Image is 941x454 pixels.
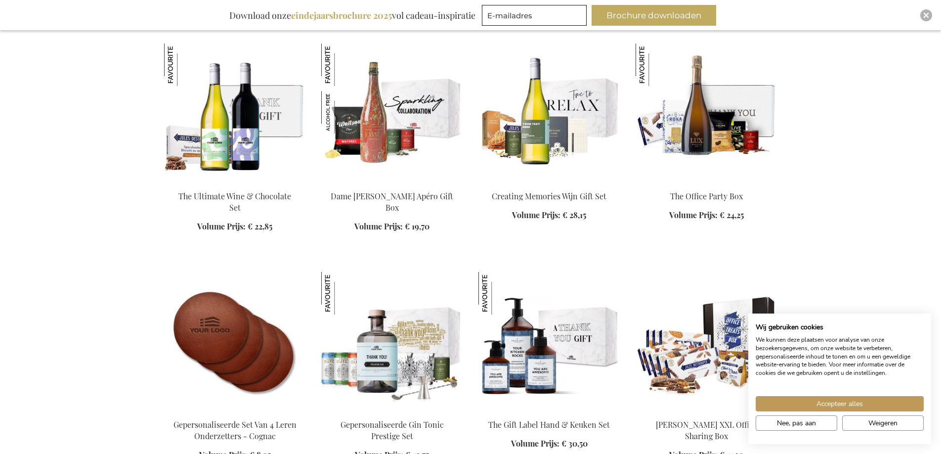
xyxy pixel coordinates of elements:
button: Pas cookie voorkeuren aan [756,415,837,431]
a: Gepersonaliseerde Gin Tonic Prestige Set [341,419,444,441]
span: € 19,70 [405,221,429,231]
a: Dame Jeanne Biermocktail Apéro Gift Box Dame Jeanne Biermocktail Apéro Gift Box Dame Jeanne Bierm... [321,178,463,187]
div: Close [920,9,932,21]
img: The Office Party Box [636,44,678,86]
img: Dame Jeanne Biermocktail Apéro Gift Box [321,44,364,86]
img: Gepersonaliseerde Set Van 4 Leren Onderzetters - Cognac [164,272,305,410]
a: The Gift Label Hand & Keuken Set [488,419,610,430]
a: The Office Party Box [670,191,743,201]
span: Accepteer alles [816,399,863,409]
img: The Office Party Box [636,44,777,182]
a: Volume Prijs: € 22,85 [197,221,272,232]
img: The Ultimate Wine & Chocolate Set [164,44,305,182]
span: € 24,25 [720,210,744,220]
span: € 30,50 [561,438,588,449]
a: Volume Prijs: € 19,70 [354,221,429,232]
img: The Gift Label Hand & Kitchen Set [478,272,620,410]
b: eindejaarsbrochure 2025 [291,9,392,21]
div: Download onze vol cadeau-inspiratie [225,5,480,26]
img: The Ultimate Wine & Chocolate Set [164,44,207,86]
img: Dame Jeanne Biermocktail Apéro Gift Box [321,91,364,134]
p: We kunnen deze plaatsen voor analyse van onze bezoekersgegevens, om onze website te verbeteren, g... [756,336,924,377]
img: Creating Memories Wijn Gift Set [478,44,620,182]
img: Jules Destrooper XXL Office Sharing Box [636,272,777,410]
span: Volume Prijs: [669,210,718,220]
a: Gepersonaliseerde Set Van 4 Leren Onderzetters - Cognac [164,407,305,416]
h2: Wij gebruiken cookies [756,323,924,332]
button: Brochure downloaden [592,5,716,26]
img: Personalised Gin Tonic Prestige Set [321,272,463,410]
span: Nee, pas aan [777,418,816,428]
form: marketing offers and promotions [482,5,590,29]
span: Volume Prijs: [511,438,559,449]
a: The Office Party Box The Office Party Box [636,178,777,187]
a: The Ultimate Wine & Chocolate Set The Ultimate Wine & Chocolate Set [164,178,305,187]
img: Close [923,12,929,18]
button: Accepteer alle cookies [756,396,924,411]
a: Jules Destrooper XXL Office Sharing Box [636,407,777,416]
img: Dame Jeanne Biermocktail Apéro Gift Box [321,44,463,182]
span: Volume Prijs: [354,221,403,231]
a: Volume Prijs: € 24,25 [669,210,744,221]
a: The Gift Label Hand & Kitchen Set The Gift Label Hand & Keuken Set [478,407,620,416]
button: Alle cookies weigeren [842,415,924,431]
span: Volume Prijs: [197,221,246,231]
a: The Ultimate Wine & Chocolate Set [178,191,291,213]
input: E-mailadres [482,5,587,26]
a: Dame [PERSON_NAME] Apéro Gift Box [331,191,453,213]
span: € 22,85 [248,221,272,231]
a: Volume Prijs: € 30,50 [511,438,588,450]
img: The Gift Label Hand & Keuken Set [478,272,521,315]
span: Weigeren [868,418,898,428]
img: Gepersonaliseerde Gin Tonic Prestige Set [321,272,364,315]
a: [PERSON_NAME] XXL Office Sharing Box [656,419,757,441]
a: Personalised Gin Tonic Prestige Set Gepersonaliseerde Gin Tonic Prestige Set [321,407,463,416]
a: Gepersonaliseerde Set Van 4 Leren Onderzetters - Cognac [173,419,297,441]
